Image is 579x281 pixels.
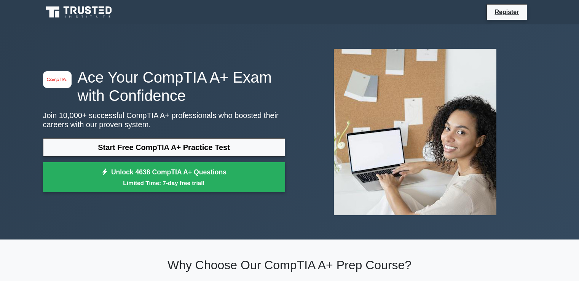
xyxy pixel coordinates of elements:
[43,138,285,156] a: Start Free CompTIA A+ Practice Test
[43,68,285,105] h1: Ace Your CompTIA A+ Exam with Confidence
[43,162,285,193] a: Unlock 4638 CompTIA A+ QuestionsLimited Time: 7-day free trial!
[53,179,276,187] small: Limited Time: 7-day free trial!
[490,7,523,17] a: Register
[43,258,536,272] h2: Why Choose Our CompTIA A+ Prep Course?
[43,111,285,129] p: Join 10,000+ successful CompTIA A+ professionals who boosted their careers with our proven system.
